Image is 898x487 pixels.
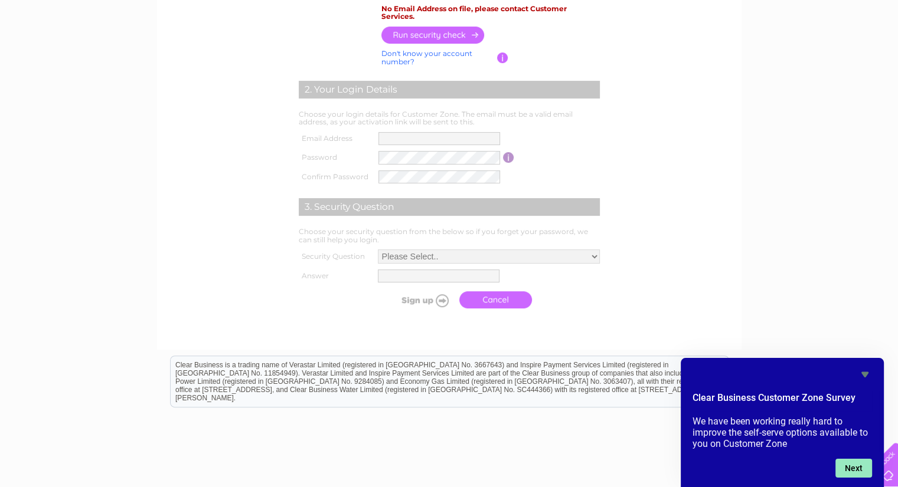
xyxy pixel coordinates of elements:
[296,148,376,167] th: Password
[497,52,508,63] input: Information
[762,50,788,59] a: Energy
[795,50,831,59] a: Telecoms
[296,167,376,186] th: Confirm Password
[503,152,514,163] input: Information
[862,50,891,59] a: Contact
[171,6,729,57] div: Clear Business is a trading name of Verastar Limited (registered in [GEOGRAPHIC_DATA] No. 3667643...
[459,291,532,308] a: Cancel
[835,459,872,478] button: Next question
[838,50,855,59] a: Blog
[381,292,453,308] input: Submit
[299,81,600,98] div: 2. Your Login Details
[296,225,603,247] td: Choose your security question from the below so if you forget your password, we can still help yo...
[299,198,600,216] div: 3. Security Question
[378,2,603,24] td: No Email Address on file, please contact Customer Services.
[693,367,872,478] div: Clear Business Customer Zone Survey
[693,391,872,411] h2: Clear Business Customer Zone Survey
[381,49,472,66] a: Don't know your account number?
[858,367,872,381] button: Hide survey
[296,107,603,130] td: Choose your login details for Customer Zone. The email must be a valid email address, as your act...
[296,129,376,148] th: Email Address
[296,246,375,266] th: Security Question
[733,50,755,59] a: Water
[693,416,872,449] p: We have been working really hard to improve the self-serve options available to you on Customer Zone
[296,266,375,285] th: Answer
[675,6,757,21] a: 0333 014 3131
[31,31,92,67] img: logo.png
